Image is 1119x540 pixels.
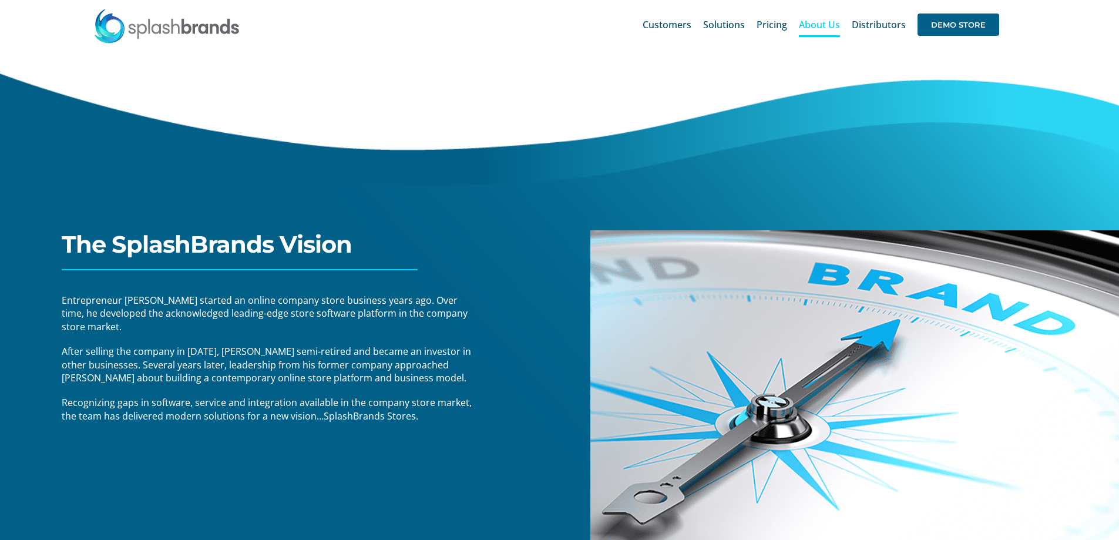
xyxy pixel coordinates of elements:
[757,6,787,43] a: Pricing
[757,20,787,29] span: Pricing
[703,20,745,29] span: Solutions
[918,6,999,43] a: DEMO STORE
[852,6,906,43] a: Distributors
[62,396,472,422] span: Recognizing gaps in software, service and integration available in the company store market, the ...
[62,345,471,384] span: After selling the company in [DATE], [PERSON_NAME] semi-retired and became an investor in other b...
[93,8,240,43] img: SplashBrands.com Logo
[643,6,999,43] nav: Main Menu
[643,6,691,43] a: Customers
[852,20,906,29] span: Distributors
[918,14,999,36] span: DEMO STORE
[643,20,691,29] span: Customers
[799,20,840,29] span: About Us
[62,230,352,259] span: The SplashBrands Vision
[62,294,468,333] span: Entrepreneur [PERSON_NAME] started an online company store business years ago. Over time, he deve...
